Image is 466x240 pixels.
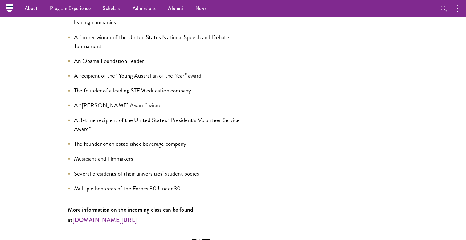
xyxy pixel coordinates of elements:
li: The founder of a leading STEM education company [68,86,243,95]
li: Multiple honorees of the Forbes 30 Under 30 [68,184,243,193]
li: A “[PERSON_NAME] Award” winner [68,101,243,110]
li: A 3-time recipient of the United States “President’s Volunteer Service Award” [68,116,243,133]
li: The founder of an established beverage company [68,139,243,148]
li: A former winner of the United States National Speech and Debate Tournament [68,33,243,51]
li: An Obama Foundation Leader [68,56,243,65]
strong: More information on the incoming class can be found at [68,205,193,224]
li: A recipient of the “Young Australian of the Year” award [68,71,243,80]
li: The founder of an NGO backed by national development banks and leading companies [68,9,243,27]
li: Musicians and filmmakers [68,154,243,163]
a: [DOMAIN_NAME][URL] [72,215,137,224]
li: Several presidents of their universities’ student bodies [68,169,243,178]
